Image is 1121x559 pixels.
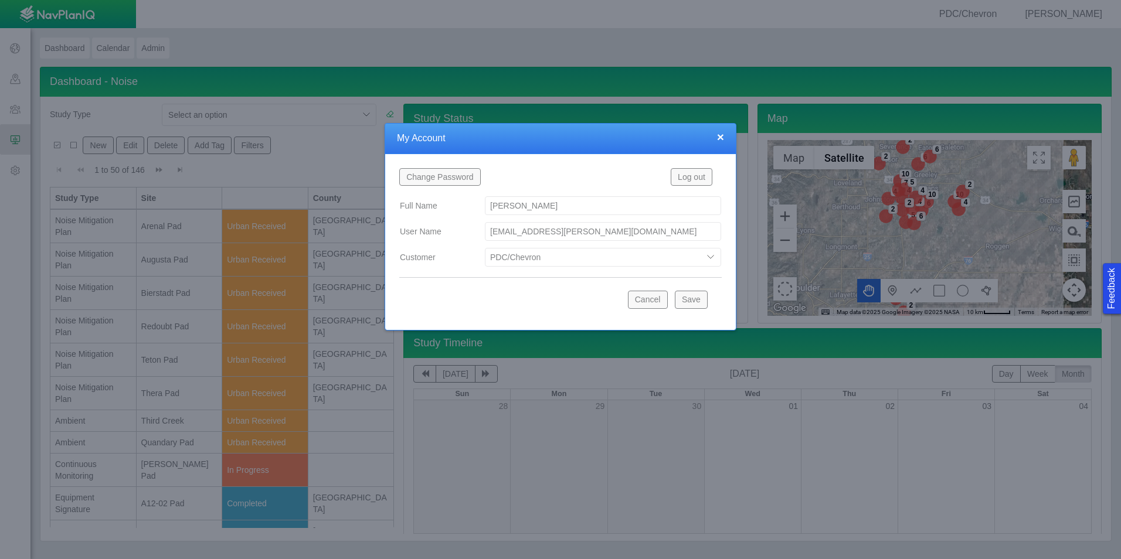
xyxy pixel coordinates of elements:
button: Cancel [628,291,668,308]
h4: My Account [397,132,724,145]
button: Log out [671,168,712,186]
label: User Name [390,221,475,242]
button: Save [675,291,708,308]
label: Full Name [390,195,475,216]
button: Change Password [399,168,481,186]
button: close [717,131,724,143]
label: Customer [390,247,475,268]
